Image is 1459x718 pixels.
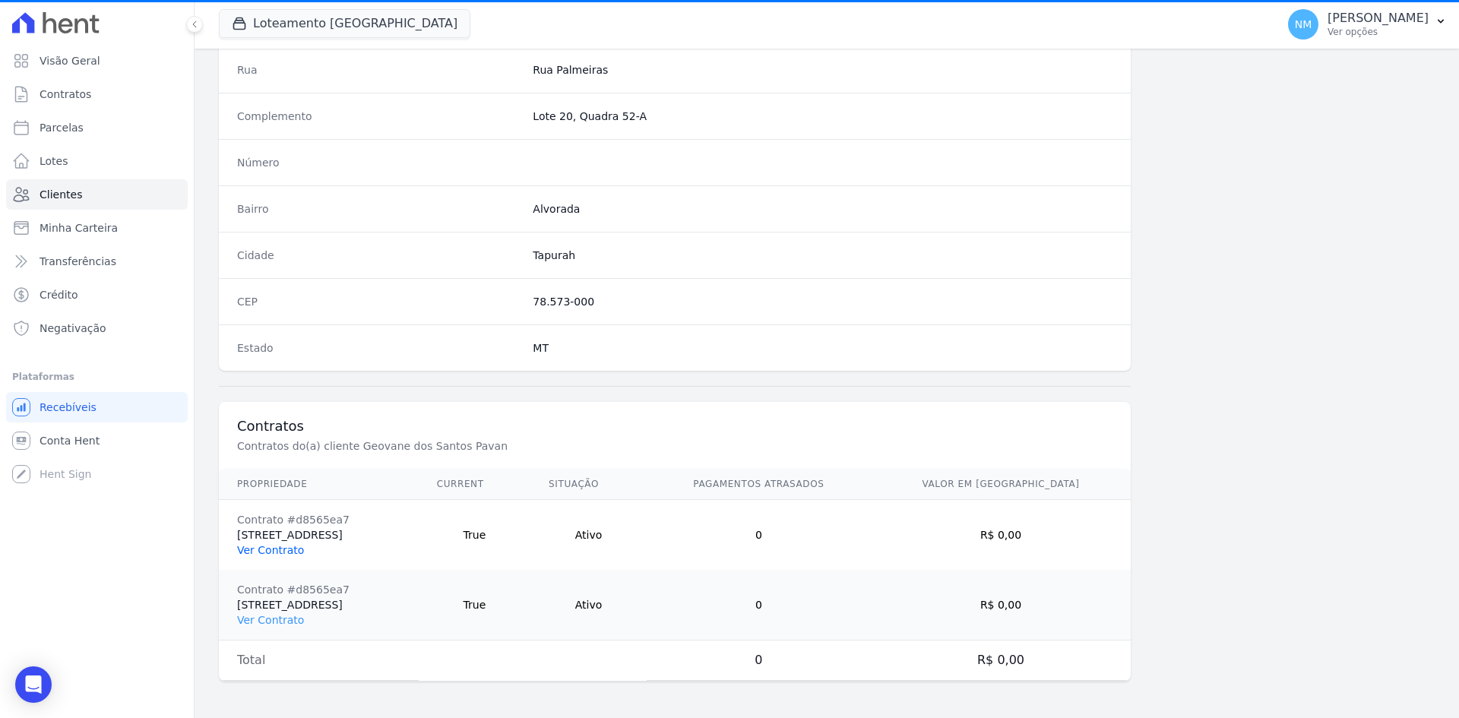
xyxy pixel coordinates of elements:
[1295,19,1312,30] span: NM
[1328,11,1429,26] p: [PERSON_NAME]
[533,248,1112,263] dd: Tapurah
[219,641,419,681] td: Total
[6,313,188,343] a: Negativação
[6,112,188,143] a: Parcelas
[237,438,748,454] p: Contratos do(a) cliente Geovane dos Santos Pavan
[40,433,100,448] span: Conta Hent
[533,201,1112,217] dd: Alvorada
[219,500,419,571] td: [STREET_ADDRESS]
[647,641,871,681] td: 0
[871,500,1131,571] td: R$ 0,00
[219,9,470,38] button: Loteamento [GEOGRAPHIC_DATA]
[40,220,118,236] span: Minha Carteira
[6,179,188,210] a: Clientes
[530,500,647,571] td: Ativo
[871,469,1131,500] th: Valor em [GEOGRAPHIC_DATA]
[237,201,521,217] dt: Bairro
[530,469,647,500] th: Situação
[533,62,1112,77] dd: Rua Palmeiras
[1328,26,1429,38] p: Ver opções
[40,400,97,415] span: Recebíveis
[419,500,530,571] td: True
[871,641,1131,681] td: R$ 0,00
[419,570,530,641] td: True
[6,425,188,456] a: Conta Hent
[237,155,521,170] dt: Número
[647,500,871,571] td: 0
[40,53,100,68] span: Visão Geral
[237,248,521,263] dt: Cidade
[15,666,52,703] div: Open Intercom Messenger
[533,340,1112,356] dd: MT
[12,368,182,386] div: Plataformas
[237,294,521,309] dt: CEP
[40,321,106,336] span: Negativação
[237,544,304,556] a: Ver Contrato
[6,213,188,243] a: Minha Carteira
[871,570,1131,641] td: R$ 0,00
[647,469,871,500] th: Pagamentos Atrasados
[237,62,521,77] dt: Rua
[237,417,1112,435] h3: Contratos
[237,109,521,124] dt: Complemento
[6,280,188,310] a: Crédito
[237,614,304,626] a: Ver Contrato
[6,146,188,176] a: Lotes
[530,570,647,641] td: Ativo
[40,187,82,202] span: Clientes
[237,340,521,356] dt: Estado
[219,570,419,641] td: [STREET_ADDRESS]
[533,294,1112,309] dd: 78.573-000
[6,392,188,422] a: Recebíveis
[6,46,188,76] a: Visão Geral
[647,570,871,641] td: 0
[6,79,188,109] a: Contratos
[533,109,1112,124] dd: Lote 20, Quadra 52-A
[1276,3,1459,46] button: NM [PERSON_NAME] Ver opções
[40,153,68,169] span: Lotes
[237,512,400,527] div: Contrato #d8565ea7
[219,469,419,500] th: Propriedade
[419,469,530,500] th: Current
[40,120,84,135] span: Parcelas
[40,254,116,269] span: Transferências
[6,246,188,277] a: Transferências
[40,87,91,102] span: Contratos
[237,582,400,597] div: Contrato #d8565ea7
[40,287,78,302] span: Crédito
